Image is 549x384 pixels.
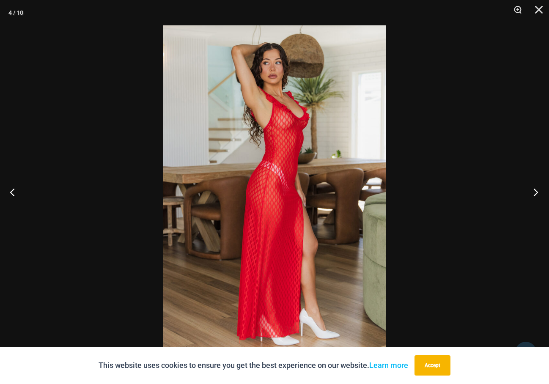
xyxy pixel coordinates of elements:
p: This website uses cookies to ensure you get the best experience on our website. [99,359,408,372]
a: Learn more [369,361,408,370]
button: Accept [414,355,450,376]
img: Sometimes Red 587 Dress 05 [163,25,386,359]
div: 4 / 10 [8,6,23,19]
button: Next [517,171,549,213]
